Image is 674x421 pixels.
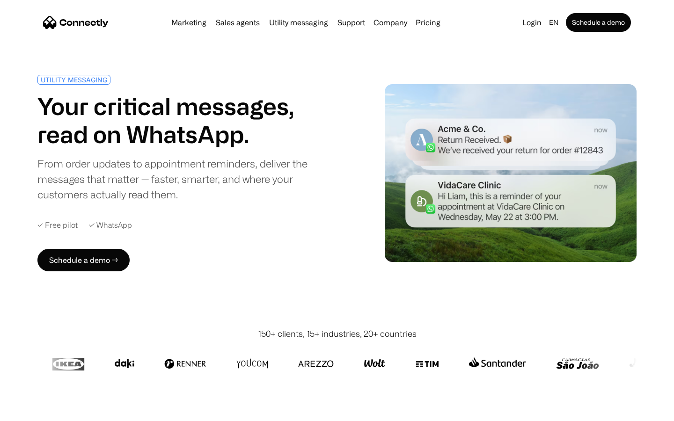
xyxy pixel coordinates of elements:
div: ✓ Free pilot [37,221,78,230]
div: en [549,16,558,29]
aside: Language selected: English [9,404,56,418]
div: Company [374,16,407,29]
a: Marketing [168,19,210,26]
a: Utility messaging [265,19,332,26]
h1: Your critical messages, read on WhatsApp. [37,92,333,148]
a: Schedule a demo → [37,249,130,271]
a: Sales agents [212,19,264,26]
div: 150+ clients, 15+ industries, 20+ countries [258,327,417,340]
ul: Language list [19,405,56,418]
div: UTILITY MESSAGING [41,76,107,83]
a: Schedule a demo [566,13,631,32]
div: ✓ WhatsApp [89,221,132,230]
div: From order updates to appointment reminders, deliver the messages that matter — faster, smarter, ... [37,156,333,202]
a: Pricing [412,19,444,26]
a: Login [519,16,545,29]
a: Support [334,19,369,26]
